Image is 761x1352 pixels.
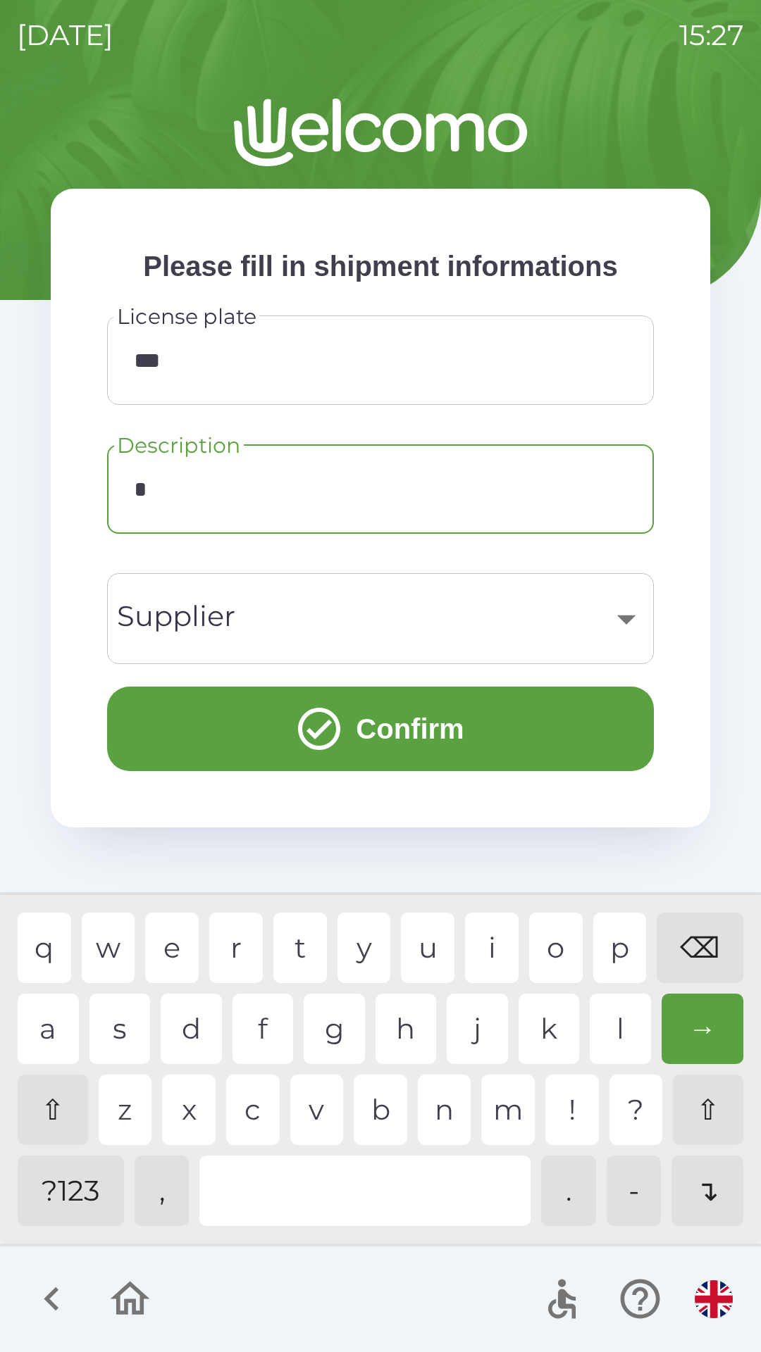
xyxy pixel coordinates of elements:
[51,99,710,166] img: Logo
[117,430,240,461] label: Description
[679,14,744,56] p: 15:27
[17,14,113,56] p: [DATE]
[117,301,256,332] label: License plate
[107,687,654,771] button: Confirm
[107,245,654,287] p: Please fill in shipment informations
[695,1280,733,1318] img: en flag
